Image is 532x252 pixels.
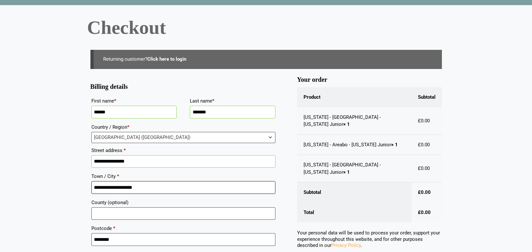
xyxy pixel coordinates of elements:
span: £ [418,189,421,195]
h3: Billing details [90,86,276,88]
th: Product [297,87,412,107]
th: Total [297,202,412,223]
strong: × 1 [391,142,398,148]
span: Country / Region [91,132,275,143]
span: £ [418,165,421,171]
label: First name [91,96,177,106]
td: [US_STATE] - [GEOGRAPHIC_DATA] - [US_STATE] Junior [297,155,412,182]
th: Subtotal [297,182,412,202]
bdi: 0.00 [418,118,430,124]
label: Postcode [91,224,275,233]
label: Last name [190,96,275,106]
bdi: 0.00 [418,189,431,195]
th: Subtotal [412,87,442,107]
strong: × 1 [343,169,350,175]
label: County [91,198,275,207]
bdi: 0.00 [418,165,430,171]
div: Returning customer? [90,50,442,69]
bdi: 0.00 [418,142,430,148]
td: [US_STATE] - Areabo - [US_STATE] Junior [297,135,412,155]
span: (optional) [108,200,128,205]
span: United Kingdom (UK) [92,132,275,143]
span: £ [418,142,421,148]
label: Street address [91,146,275,155]
span: £ [418,118,421,124]
label: Country / Region [91,122,275,132]
p: Your personal data will be used to process your order, support your experience throughout this we... [297,230,442,249]
label: Town / City [91,172,275,181]
span: £ [418,210,421,215]
h3: Your order [297,79,442,81]
td: [US_STATE] - [GEOGRAPHIC_DATA] - [US_STATE] Junior [297,107,412,135]
bdi: 0.00 [418,210,431,215]
strong: × 1 [343,121,350,127]
h1: Checkout [87,18,445,37]
a: Click here to login [147,56,186,62]
a: Privacy Policy [331,242,361,248]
